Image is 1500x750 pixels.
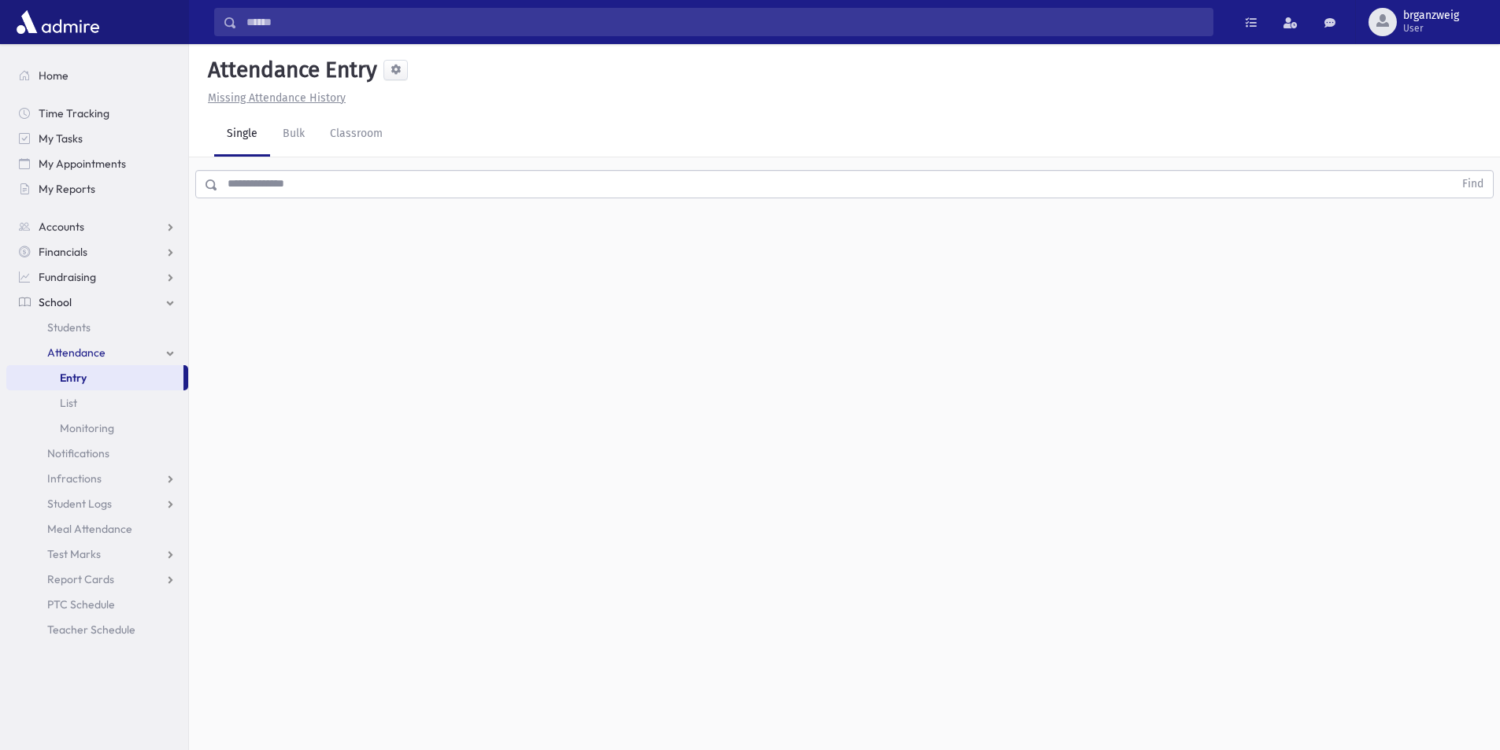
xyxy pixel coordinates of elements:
span: PTC Schedule [47,597,115,611]
a: Attendance [6,340,188,365]
span: Test Marks [47,547,101,561]
a: Report Cards [6,567,188,592]
a: Meal Attendance [6,516,188,541]
span: My Appointments [39,157,126,171]
a: Single [214,113,270,157]
span: Entry [60,371,87,385]
input: Search [237,8,1213,36]
span: Financials [39,245,87,259]
span: Report Cards [47,572,114,586]
span: School [39,295,72,309]
span: Attendance [47,345,106,360]
a: Time Tracking [6,101,188,126]
a: Test Marks [6,541,188,567]
span: User [1403,22,1459,35]
a: PTC Schedule [6,592,188,617]
a: Students [6,315,188,340]
a: Teacher Schedule [6,617,188,642]
img: AdmirePro [13,6,103,38]
span: Accounts [39,220,84,234]
u: Missing Attendance History [208,91,346,105]
span: Infractions [47,471,102,486]
a: Bulk [270,113,317,157]
a: Student Logs [6,491,188,516]
span: Fundraising [39,270,96,284]
a: Classroom [317,113,395,157]
h5: Attendance Entry [202,57,377,83]
a: Financials [6,239,188,264]
a: My Appointments [6,151,188,176]
a: Infractions [6,466,188,491]
span: Monitoring [60,421,114,435]
a: My Reports [6,176,188,201]
span: Time Tracking [39,106,109,120]
a: Notifications [6,441,188,466]
span: brganzweig [1403,9,1459,22]
a: Home [6,63,188,88]
a: Monitoring [6,416,188,441]
a: Fundraising [6,264,188,290]
a: Entry [6,365,183,390]
span: Student Logs [47,497,112,511]
span: Students [47,320,91,334]
a: Missing Attendance History [202,91,346,105]
span: Home [39,68,69,83]
button: Find [1453,171,1493,198]
span: My Reports [39,182,95,196]
span: Meal Attendance [47,522,132,536]
span: My Tasks [39,131,83,146]
span: Teacher Schedule [47,623,135,637]
span: List [60,396,77,410]
a: School [6,290,188,315]
a: Accounts [6,214,188,239]
span: Notifications [47,446,109,460]
a: List [6,390,188,416]
a: My Tasks [6,126,188,151]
